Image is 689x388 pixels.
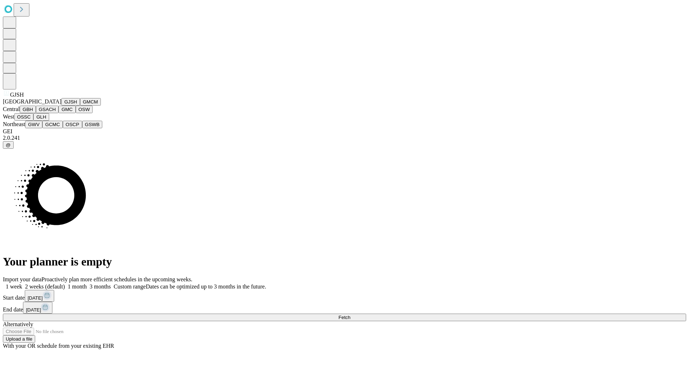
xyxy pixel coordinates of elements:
[23,302,52,314] button: [DATE]
[3,135,686,141] div: 2.0.241
[3,128,686,135] div: GEI
[80,98,101,106] button: GMCM
[6,142,11,148] span: @
[14,113,34,121] button: OSSC
[26,307,41,313] span: [DATE]
[63,121,82,128] button: OSCP
[338,315,350,320] span: Fetch
[114,283,146,290] span: Custom range
[3,290,686,302] div: Start date
[82,121,103,128] button: GSWB
[28,295,43,301] span: [DATE]
[6,283,22,290] span: 1 week
[42,276,192,282] span: Proactively plan more efficient schedules in the upcoming weeks.
[25,121,42,128] button: GWV
[90,283,111,290] span: 3 months
[3,106,20,112] span: Central
[68,283,87,290] span: 1 month
[42,121,63,128] button: GCMC
[76,106,93,113] button: OSW
[58,106,75,113] button: GMC
[20,106,36,113] button: GBH
[3,255,686,268] h1: Your planner is empty
[25,290,54,302] button: [DATE]
[3,343,114,349] span: With your OR schedule from your existing EHR
[3,321,33,327] span: Alternatively
[61,98,80,106] button: GJSH
[25,283,65,290] span: 2 weeks (default)
[3,302,686,314] div: End date
[33,113,49,121] button: GLH
[3,276,42,282] span: Import your data
[3,121,25,127] span: Northeast
[3,114,14,120] span: West
[3,314,686,321] button: Fetch
[3,141,14,149] button: @
[3,335,35,343] button: Upload a file
[10,92,24,98] span: GJSH
[36,106,58,113] button: GSACH
[146,283,266,290] span: Dates can be optimized up to 3 months in the future.
[3,98,61,105] span: [GEOGRAPHIC_DATA]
